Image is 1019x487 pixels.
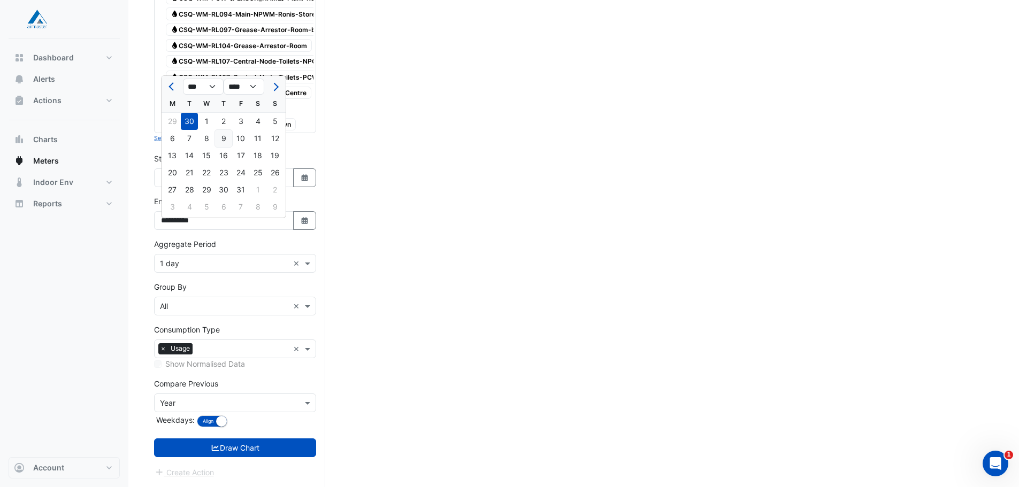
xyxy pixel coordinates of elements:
div: 20 [164,164,181,181]
span: Actions [33,95,62,106]
div: 11 [249,130,266,147]
div: Thursday, October 30, 2025 [215,181,232,198]
div: Monday, October 27, 2025 [164,181,181,198]
div: Sunday, October 5, 2025 [266,113,284,130]
div: 26 [266,164,284,181]
div: 28 [181,181,198,198]
div: Thursday, October 2, 2025 [215,113,232,130]
fa-icon: Select Date [300,216,310,225]
div: Monday, October 6, 2025 [164,130,181,147]
app-icon: Actions [14,95,25,106]
div: 24 [232,164,249,181]
div: 8 [198,130,215,147]
div: Tuesday, November 4, 2025 [181,198,198,215]
span: CSQ-WM-RL097-Grease-Arrestor-Room-behind-Gym [166,24,355,36]
div: Monday, October 20, 2025 [164,164,181,181]
div: Saturday, November 1, 2025 [249,181,266,198]
button: Actions [9,90,120,111]
div: T [215,95,232,112]
div: 22 [198,164,215,181]
div: 3 [232,113,249,130]
div: Saturday, November 8, 2025 [249,198,266,215]
div: 9 [215,130,232,147]
span: Alerts [33,74,55,84]
span: Clear [293,258,302,269]
label: Consumption Type [154,324,220,335]
span: CSQ-WM-RL104-Grease-Arrestor-Room [166,39,312,52]
app-icon: Dashboard [14,52,25,63]
div: Tuesday, September 30, 2025 [181,113,198,130]
label: Show Normalised Data [165,358,245,369]
app-escalated-ticket-create-button: Please draw the charts first [154,467,214,476]
label: Weekdays: [154,414,195,426]
div: Thursday, October 23, 2025 [215,164,232,181]
div: Saturday, October 4, 2025 [249,113,266,130]
div: 27 [164,181,181,198]
div: Friday, October 10, 2025 [232,130,249,147]
div: 7 [181,130,198,147]
select: Select month [183,79,224,95]
button: Dashboard [9,47,120,68]
div: 2 [215,113,232,130]
div: 5 [266,113,284,130]
div: Wednesday, October 8, 2025 [198,130,215,147]
span: Account [33,462,64,473]
app-icon: Meters [14,156,25,166]
app-icon: Indoor Env [14,177,25,188]
div: 8 [249,198,266,215]
div: T [181,95,198,112]
fa-icon: Water [171,26,179,34]
div: Monday, September 29, 2025 [164,113,181,130]
label: Compare Previous [154,378,218,389]
div: F [232,95,249,112]
fa-icon: Water [171,57,179,65]
div: 6 [164,130,181,147]
div: 4 [181,198,198,215]
div: 17 [232,147,249,164]
div: Wednesday, November 5, 2025 [198,198,215,215]
div: Saturday, October 11, 2025 [249,130,266,147]
button: Charts [9,129,120,150]
label: Group By [154,281,187,292]
div: 29 [164,113,181,130]
div: W [198,95,215,112]
app-icon: Reports [14,198,25,209]
div: 13 [164,147,181,164]
div: 16 [215,147,232,164]
span: Clear [293,343,302,354]
div: Wednesday, October 1, 2025 [198,113,215,130]
div: S [266,95,284,112]
div: 6 [215,198,232,215]
div: Friday, October 24, 2025 [232,164,249,181]
div: Friday, October 31, 2025 [232,181,249,198]
div: 1 [249,181,266,198]
div: 12 [266,130,284,147]
div: 19 [266,147,284,164]
div: Sunday, October 19, 2025 [266,147,284,164]
div: Wednesday, October 29, 2025 [198,181,215,198]
button: Meters [9,150,120,172]
span: CSQ-WM-RL107-Central-Node-Toilets-PCWM [166,71,329,83]
div: S [249,95,266,112]
div: 30 [181,113,198,130]
div: Thursday, October 16, 2025 [215,147,232,164]
button: Next month [269,78,281,95]
div: Selected meters/streams do not support normalisation [154,358,316,369]
fa-icon: Water [171,41,179,49]
span: Meters [33,156,59,166]
div: Sunday, October 12, 2025 [266,130,284,147]
div: Sunday, November 2, 2025 [266,181,284,198]
div: Wednesday, October 22, 2025 [198,164,215,181]
span: CSQ-WM-RL094-Main-NPWM-Ronis-Storeroom [166,7,336,20]
div: 21 [181,164,198,181]
div: Thursday, November 6, 2025 [215,198,232,215]
div: 5 [198,198,215,215]
div: 1 [198,113,215,130]
div: 2 [266,181,284,198]
div: Friday, October 3, 2025 [232,113,249,130]
div: Tuesday, October 28, 2025 [181,181,198,198]
div: Sunday, October 26, 2025 [266,164,284,181]
span: Dashboard [33,52,74,63]
span: Charts [33,134,58,145]
button: Select None [154,133,187,143]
